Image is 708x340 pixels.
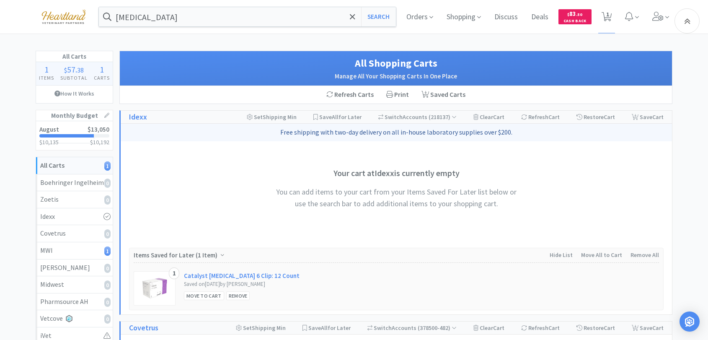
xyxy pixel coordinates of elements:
[320,86,380,104] div: Refresh Carts
[36,157,113,174] a: All Carts1
[491,13,521,21] a: Discuss
[57,65,91,74] div: .
[36,5,92,28] img: cad7bdf275c640399d9c6e0c56f98fd2_10.png
[416,324,457,332] span: ( 378500-482 )
[36,74,57,82] h4: Items
[40,211,109,222] div: Idexx
[39,126,59,132] h2: August
[374,324,392,332] span: Switch
[104,229,111,239] i: 0
[521,111,560,123] div: Refresh
[184,271,300,280] a: Catalyst [MEDICAL_DATA] 6 Clip: 12 Count
[567,12,569,17] span: $
[36,121,113,150] a: August$13,050$10,135$10,192
[184,291,224,300] div: Move to Cart
[129,111,147,123] a: Idexx
[247,111,297,123] div: Shipping Min
[142,276,167,301] img: eadaad0d444e44d8879d0ebf8c4e6ea2_175066.png
[40,245,109,256] div: MWI
[680,311,700,332] div: Open Intercom Messenger
[36,208,113,226] a: Idexx
[99,7,396,26] input: Search by item, sku, manufacturer, ingredient, size...
[40,296,109,307] div: Pharmsource AH
[243,324,252,332] span: Set
[319,113,362,121] span: Save for Later
[90,74,113,82] h4: Carts
[415,86,472,104] a: Saved Carts
[104,298,111,307] i: 0
[104,161,111,171] i: 1
[36,293,113,311] a: Pharmsource AH0
[378,111,457,123] div: Accounts
[380,86,415,104] div: Print
[528,13,552,21] a: Deals
[128,55,664,71] h1: All Shopping Carts
[473,322,504,334] div: Clear
[632,111,664,123] div: Save
[40,279,109,290] div: Midwest
[90,139,109,145] h3: $
[93,138,109,146] span: 10,192
[321,324,328,332] span: All
[64,66,67,74] span: $
[36,110,113,121] h1: Monthly Budget
[271,166,522,180] h3: Your cart at Idexx is currently empty
[236,322,286,334] div: Shipping Min
[567,10,582,18] span: 83
[129,322,158,334] a: Covetrus
[271,186,522,210] h4: You can add items to your cart from your Items Saved For Later list below or use the search bar t...
[36,276,113,293] a: Midwest0
[39,138,59,146] span: $10,135
[36,51,113,62] h1: All Carts
[581,251,622,259] span: Move All to Cart
[576,12,582,17] span: . 50
[385,113,403,121] span: Switch
[88,125,109,133] span: $13,050
[563,19,587,24] span: Cash Back
[521,322,560,334] div: Refresh
[40,161,65,169] strong: All Carts
[36,260,113,277] a: [PERSON_NAME]0
[308,324,351,332] span: Save for Later
[198,251,215,259] span: 1 Item
[427,113,457,121] span: ( 218137 )
[128,71,664,81] h2: Manage All Your Shopping Carts In One Place
[548,113,560,121] span: Cart
[558,5,592,28] a: $83.50Cash Back
[367,322,457,334] div: Accounts
[630,251,659,259] span: Remove All
[550,251,573,259] span: Hide List
[67,64,75,75] span: 57
[104,179,111,188] i: 0
[104,247,111,256] i: 1
[36,174,113,192] a: Boehringer Ingelheim0
[36,86,113,101] a: How It Works
[604,324,615,332] span: Cart
[104,264,111,273] i: 0
[40,228,109,239] div: Covetrus
[36,242,113,260] a: MWI1
[40,262,109,273] div: [PERSON_NAME]
[57,74,91,82] h4: Subtotal
[104,280,111,290] i: 0
[104,195,111,205] i: 0
[332,113,338,121] span: All
[493,324,504,332] span: Cart
[576,111,615,123] div: Restore
[40,313,109,324] div: Vetcove
[40,194,109,205] div: Zoetis
[100,64,104,75] span: 1
[598,14,615,22] a: 1
[77,66,84,74] span: 38
[473,111,504,123] div: Clear
[604,113,615,121] span: Cart
[652,324,664,332] span: Cart
[104,314,111,324] i: 0
[184,280,303,289] div: Saved on [DATE] by [PERSON_NAME]
[36,225,113,242] a: Covetrus0
[652,113,664,121] span: Cart
[548,324,560,332] span: Cart
[226,291,250,300] div: Remove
